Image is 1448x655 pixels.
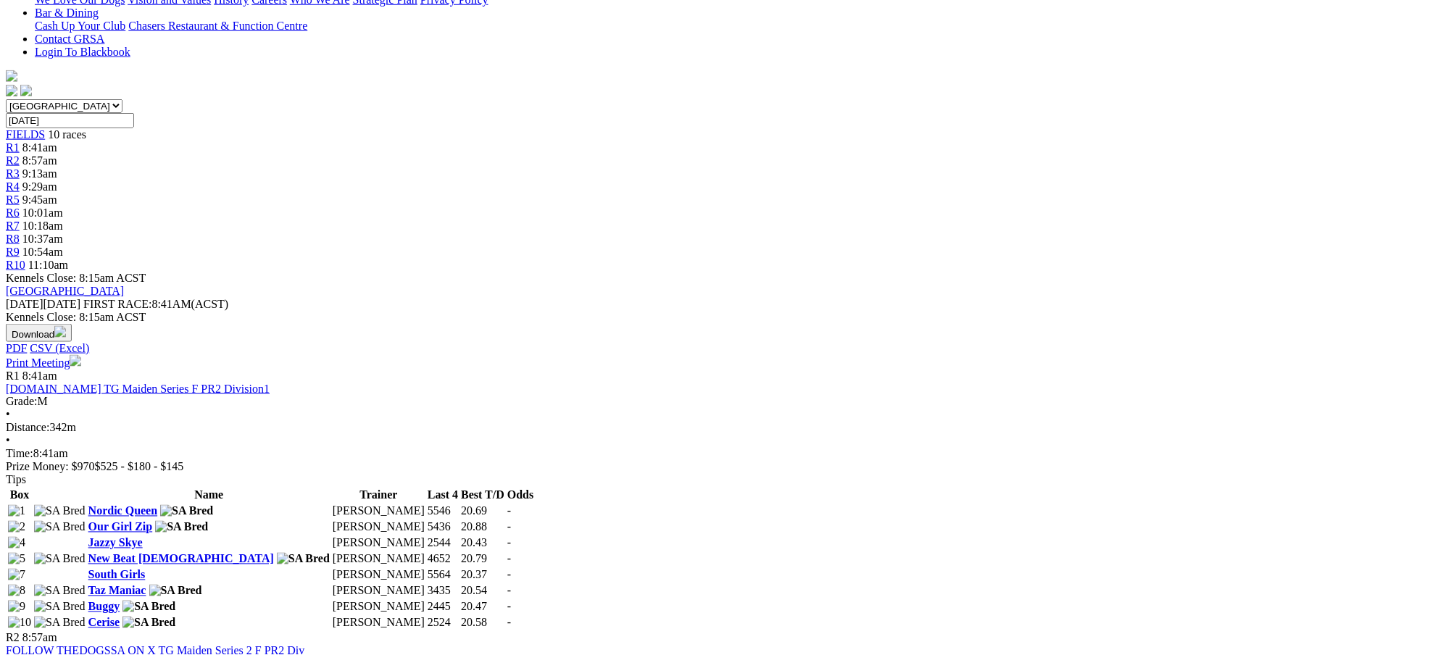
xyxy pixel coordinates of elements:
span: 9:45am [22,193,57,206]
img: download.svg [54,326,66,338]
td: 2524 [427,616,459,630]
td: 5436 [427,520,459,535]
th: Best T/D [460,488,505,503]
a: R9 [6,246,20,258]
span: • [6,409,10,421]
td: [PERSON_NAME] [332,504,425,519]
th: Trainer [332,488,425,503]
img: SA Bred [277,553,330,566]
a: R7 [6,220,20,232]
a: Print Meeting [6,356,81,369]
a: PDF [6,342,27,354]
td: 20.54 [460,584,505,598]
th: Last 4 [427,488,459,503]
td: 20.79 [460,552,505,567]
div: Kennels Close: 8:15am ACST [6,311,1442,324]
a: [DOMAIN_NAME] TG Maiden Series F PR2 Division1 [6,383,270,395]
span: - [507,617,511,629]
img: twitter.svg [20,85,32,96]
a: Taz Maniac [88,585,146,597]
div: Download [6,342,1442,355]
span: [DATE] [6,298,43,310]
span: 10:37am [22,233,63,245]
span: - [507,553,511,565]
img: SA Bred [149,585,202,598]
a: Nordic Queen [88,505,158,517]
td: 20.58 [460,616,505,630]
a: Login To Blackbook [35,46,130,58]
a: R1 [6,141,20,154]
th: Name [88,488,330,503]
span: $525 - $180 - $145 [95,461,184,473]
td: 20.43 [460,536,505,551]
span: 8:57am [22,154,57,167]
td: 2544 [427,536,459,551]
td: 20.88 [460,520,505,535]
a: Chasers Restaurant & Function Centre [128,20,307,32]
th: Odds [507,488,534,503]
div: Prize Money: $970 [6,461,1442,474]
span: - [507,505,511,517]
a: R2 [6,154,20,167]
span: 8:57am [22,632,57,644]
span: R2 [6,632,20,644]
span: Time: [6,448,33,460]
img: 1 [8,505,25,518]
img: 5 [8,553,25,566]
span: Distance: [6,422,49,434]
span: - [507,601,511,613]
td: 20.37 [460,568,505,583]
img: 10 [8,617,31,630]
td: [PERSON_NAME] [332,520,425,535]
span: [DATE] [6,298,80,310]
a: R6 [6,206,20,219]
td: [PERSON_NAME] [332,536,425,551]
span: R1 [6,370,20,382]
td: [PERSON_NAME] [332,600,425,614]
td: [PERSON_NAME] [332,552,425,567]
img: 8 [8,585,25,598]
img: SA Bred [160,505,213,518]
td: [PERSON_NAME] [332,568,425,583]
span: FIELDS [6,128,45,141]
a: CSV (Excel) [30,342,89,354]
img: SA Bred [34,521,86,534]
img: SA Bred [122,601,175,614]
span: Kennels Close: 8:15am ACST [6,272,146,284]
td: 5546 [427,504,459,519]
a: R10 [6,259,25,271]
td: 2445 [427,600,459,614]
span: 10:54am [22,246,63,258]
a: R4 [6,180,20,193]
span: 10 races [48,128,86,141]
span: Grade: [6,396,38,408]
span: - [507,521,511,533]
span: - [507,569,511,581]
span: FIRST RACE: [83,298,151,310]
span: 10:01am [22,206,63,219]
span: 8:41am [22,370,57,382]
img: logo-grsa-white.png [6,70,17,82]
img: SA Bred [34,553,86,566]
a: R5 [6,193,20,206]
a: R8 [6,233,20,245]
span: • [6,435,10,447]
span: 10:18am [22,220,63,232]
td: 20.47 [460,600,505,614]
a: [GEOGRAPHIC_DATA] [6,285,124,297]
img: printer.svg [70,355,81,367]
td: 20.69 [460,504,505,519]
input: Select date [6,113,134,128]
td: 3435 [427,584,459,598]
a: R3 [6,167,20,180]
div: 8:41am [6,448,1442,461]
img: 7 [8,569,25,582]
